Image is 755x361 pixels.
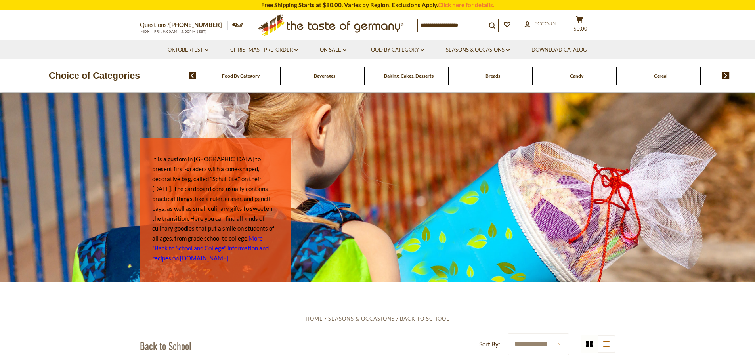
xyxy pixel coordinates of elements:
p: Questions? [140,20,228,30]
span: Account [534,20,560,27]
label: Sort By: [479,339,500,349]
a: [PHONE_NUMBER] [169,21,222,28]
h1: Back to School [140,340,191,351]
a: Breads [485,73,500,79]
img: previous arrow [189,72,196,79]
a: Food By Category [368,46,424,54]
a: Back to School [400,315,449,322]
a: Beverages [314,73,335,79]
a: Baking, Cakes, Desserts [384,73,434,79]
a: Seasons & Occasions [446,46,510,54]
a: Seasons & Occasions [328,315,394,322]
img: next arrow [722,72,730,79]
a: On Sale [320,46,346,54]
a: Food By Category [222,73,260,79]
p: It is a custom in [GEOGRAPHIC_DATA] to present first-graders with a cone-shaped, decorative bag, ... [152,154,278,263]
a: Cereal [654,73,667,79]
a: Click here for details. [438,1,494,8]
a: Download Catalog [531,46,587,54]
a: Account [524,19,560,28]
a: Christmas - PRE-ORDER [230,46,298,54]
span: MON - FRI, 9:00AM - 5:00PM (EST) [140,29,207,34]
span: $0.00 [573,25,587,32]
button: $0.00 [568,15,592,35]
a: Oktoberfest [168,46,208,54]
a: More "Back to School and College" information and recipes on [DOMAIN_NAME] [152,235,269,262]
a: Home [306,315,323,322]
a: Candy [570,73,583,79]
